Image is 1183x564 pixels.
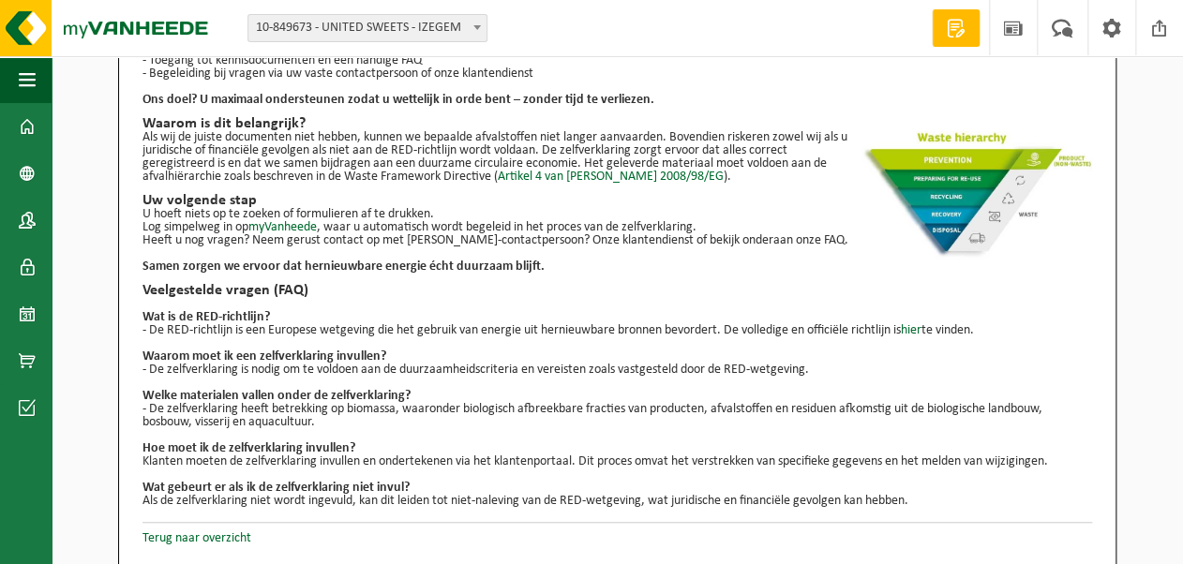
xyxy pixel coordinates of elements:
a: hier [901,323,921,337]
p: Als de zelfverklaring niet wordt ingevuld, kan dit leiden tot niet-naleving van de RED-wetgeving,... [142,495,1092,508]
h2: Waarom is dit belangrijk? [142,116,1092,131]
p: - De zelfverklaring is nodig om te voldoen aan de duurzaamheidscriteria en vereisten zoals vastge... [142,364,1092,377]
p: U hoeft niets op te zoeken of formulieren af te drukken. Log simpelweg in op , waar u automatisch... [142,208,1092,234]
p: Heeft u nog vragen? Neem gerust contact op met [PERSON_NAME]-contactpersoon? Onze klantendienst o... [142,234,1092,247]
b: Wat is de RED-richtlijn? [142,310,270,324]
span: 10-849673 - UNITED SWEETS - IZEGEM [248,15,487,41]
strong: Ons doel? U maximaal ondersteunen zodat u wettelijk in orde bent – zonder tijd te verliezen. [142,93,654,107]
span: 10-849673 - UNITED SWEETS - IZEGEM [247,14,487,42]
p: Klanten moeten de zelfverklaring invullen en ondertekenen via het klantenportaal. Dit proces omva... [142,455,1092,468]
b: Samen zorgen we ervoor dat hernieuwbare energie écht duurzaam blijft. [142,260,545,274]
p: - Toegang tot kennisdocumenten en een handige FAQ [142,54,1092,67]
p: - De RED-richtlijn is een Europese wetgeving die het gebruik van energie uit hernieuwbare bronnen... [142,324,1092,337]
b: Wat gebeurt er als ik de zelfverklaring niet invul? [142,481,410,495]
h2: Veelgestelde vragen (FAQ) [142,283,1092,298]
b: Waarom moet ik een zelfverklaring invullen? [142,349,386,364]
p: - De zelfverklaring heeft betrekking op biomassa, waaronder biologisch afbreekbare fracties van p... [142,403,1092,429]
p: Als wij de juiste documenten niet hebben, kunnen we bepaalde afvalstoffen niet langer aanvaarden.... [142,131,1092,184]
a: myVanheede [248,220,317,234]
b: Welke materialen vallen onder de zelfverklaring? [142,389,411,403]
a: Terug naar overzicht [142,531,251,545]
h2: Uw volgende stap [142,193,1092,208]
a: Artikel 4 van [PERSON_NAME] 2008/98/EG [498,170,724,184]
b: Hoe moet ik de zelfverklaring invullen? [142,441,355,455]
p: - Begeleiding bij vragen via uw vaste contactpersoon of onze klantendienst [142,67,1092,81]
